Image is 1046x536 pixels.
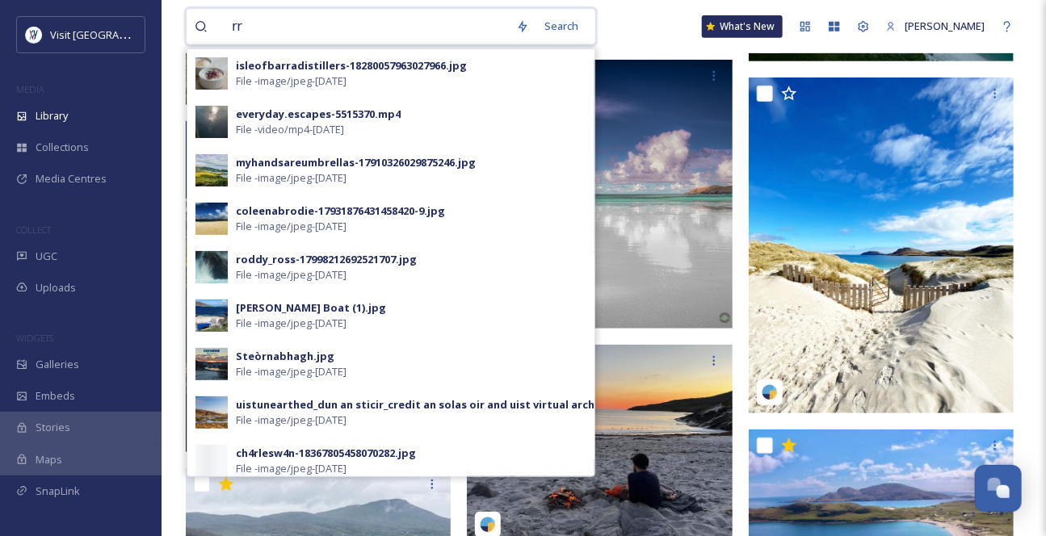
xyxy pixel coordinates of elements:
[236,349,334,364] div: Steòrnabhagh.jpg
[195,154,228,186] img: myhandsareumbrellas-17910326029875246.jpg
[975,465,1022,512] button: Open Chat
[236,316,347,331] span: File - image/jpeg - [DATE]
[537,10,587,42] div: Search
[36,388,75,404] span: Embeds
[50,27,175,42] span: Visit [GEOGRAPHIC_DATA]
[236,300,386,316] div: [PERSON_NAME] Boat (1).jpg
[236,170,347,186] span: File - image/jpeg - [DATE]
[36,280,76,295] span: Uploads
[762,384,778,400] img: snapsea-logo.png
[236,58,467,73] div: isleofbarradistillers-18280057963027966.jpg
[16,224,51,236] span: COLLECT
[195,106,228,138] img: 9b2568d3-df81-46d9-bd0f-4b540b17691a.jpg
[195,348,228,380] img: Ste%25C3%25B2rnabhagh.jpg
[195,396,228,429] img: uistunearthed_dun%2520an%2520sticir_credit%2520an%2520solas%2520oir%2520and%2520uist%2520virtual%...
[702,15,783,38] a: What's New
[195,299,228,332] img: Harris%2520Boat%2520%281%29.jpg
[878,10,993,42] a: [PERSON_NAME]
[236,203,445,219] div: coleenabrodie-17931876431458420-9.jpg
[236,412,347,428] span: File - image/jpeg - [DATE]
[36,171,107,186] span: Media Centres
[16,83,44,95] span: MEDIA
[236,267,347,283] span: File - image/jpeg - [DATE]
[236,73,347,89] span: File - image/jpeg - [DATE]
[905,19,985,33] span: [PERSON_NAME]
[195,57,228,90] img: isleofbarradistillers-18280057963027966.jpg
[186,121,451,452] img: thesewildjourneys-17913800765462059-0.jpg
[236,107,401,122] div: everyday.escapes-5515370.mp4
[224,9,508,44] input: Search your library
[236,252,417,267] div: roddy_ross-17998212692521707.jpg
[480,517,496,533] img: snapsea-logo.png
[26,27,42,43] img: Untitled%20design%20%2897%29.png
[195,203,228,235] img: coleenabrodie-17931876431458420-9.jpg
[36,108,68,124] span: Library
[16,332,53,344] span: WIDGETS
[236,397,708,412] div: uistunearthed_dun an sticir_credit an solas oir and uist virtual archaeology project.jpeg
[236,446,416,461] div: ch4rlesw4n-18367805458070282.jpg
[236,364,347,379] span: File - image/jpeg - [DATE]
[36,452,62,467] span: Maps
[36,420,70,435] span: Stories
[36,249,57,264] span: UGC
[236,461,347,476] span: File - image/jpeg - [DATE]
[467,60,736,329] img: michael_dutson_landscape_photo-17896249421634962.jpg
[236,219,347,234] span: File - image/jpeg - [DATE]
[195,251,228,283] img: roddy_ross-17998212692521707.jpg
[236,122,344,137] span: File - video/mp4 - [DATE]
[236,155,476,170] div: myhandsareumbrellas-17910326029875246.jpg
[36,484,80,499] span: SnapLink
[36,357,79,372] span: Galleries
[36,140,89,155] span: Collections
[749,77,1018,413] img: ruthamorrisonjewellery-17915844845435530.jpg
